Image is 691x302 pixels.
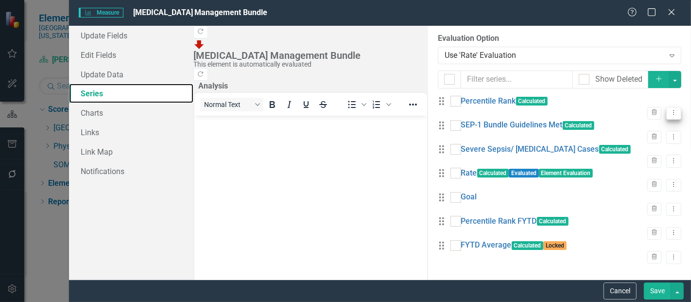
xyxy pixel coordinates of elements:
[644,283,671,300] button: Save
[512,241,544,250] span: Calculated
[315,98,331,111] button: Strikethrough
[298,98,314,111] button: Underline
[264,98,280,111] button: Bold
[563,121,595,130] span: Calculated
[344,98,368,111] div: Bullet list
[200,98,263,111] button: Block Normal Text
[69,26,193,45] a: Update Fields
[461,216,537,227] a: Percentile Rank FYTD
[461,71,573,89] input: Filter series...
[461,96,516,107] a: Percentile Rank
[537,217,569,226] span: Calculated
[368,98,393,111] div: Numbered list
[194,116,427,285] iframe: Rich Text Area
[69,84,193,103] a: Series
[193,81,233,92] legend: Analysis
[69,65,193,84] a: Update Data
[461,120,563,131] a: SEP-1 Bundle Guidelines Met
[539,169,593,178] span: Element Evaluation
[477,169,509,178] span: Calculated
[516,97,548,106] span: Calculated
[405,98,421,111] button: Reveal or hide additional toolbar items
[69,103,193,123] a: Charts
[461,240,512,251] a: FYTD Average
[193,61,423,68] div: This element is automatically evaluated
[133,8,268,17] span: [MEDICAL_DATA] Management Bundle
[461,144,599,155] a: Severe Sepsis/ [MEDICAL_DATA] Cases
[461,192,477,203] a: Goal
[599,145,631,154] span: Calculated
[543,241,567,250] span: Locked
[509,169,539,178] span: Evaluated
[69,45,193,65] a: Edit Fields
[79,8,123,18] span: Measure
[461,168,477,179] a: Rate
[193,38,205,50] img: Below Plan
[438,33,681,44] label: Evaluation Option
[604,283,637,300] button: Cancel
[193,50,423,61] div: [MEDICAL_DATA] Management Bundle
[595,74,642,85] div: Show Deleted
[445,50,664,61] div: Use 'Rate' Evaluation
[69,123,193,142] a: Links
[69,161,193,181] a: Notifications
[204,101,252,108] span: Normal Text
[281,98,297,111] button: Italic
[69,142,193,161] a: Link Map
